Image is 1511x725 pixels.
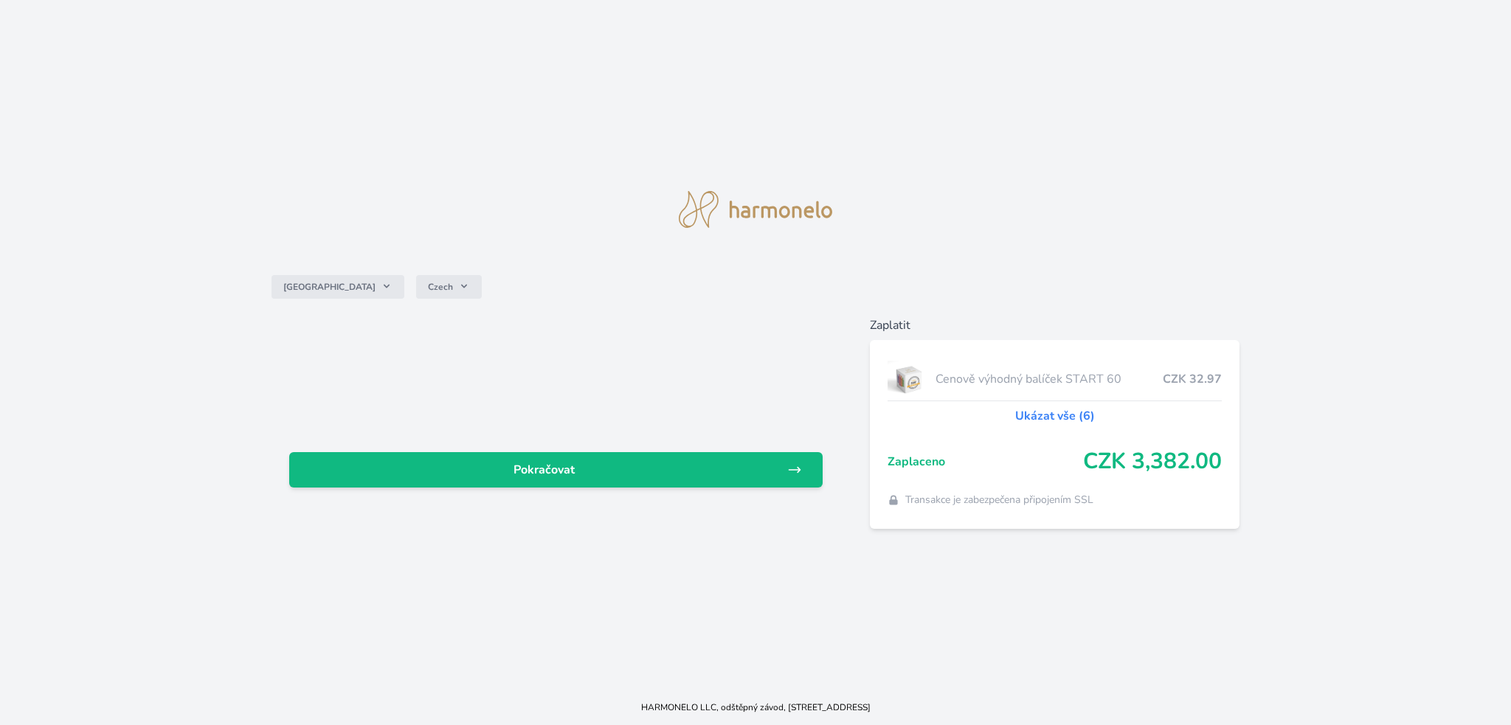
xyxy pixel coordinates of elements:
[301,461,787,479] span: Pokračovat
[416,275,482,299] button: Czech
[283,281,376,293] span: [GEOGRAPHIC_DATA]
[1163,370,1222,388] span: CZK 32.97
[1015,407,1095,425] a: Ukázat vše (6)
[272,275,404,299] button: [GEOGRAPHIC_DATA]
[888,361,930,398] img: start.jpg
[936,370,1163,388] span: Cenově výhodný balíček START 60
[428,281,453,293] span: Czech
[870,316,1239,334] h6: Zaplatit
[289,452,823,488] a: Pokračovat
[679,191,832,228] img: logo.svg
[888,453,1083,471] span: Zaplaceno
[905,493,1093,507] span: Transakce je zabezpečena připojením SSL
[1083,448,1222,475] span: CZK 3,382.00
